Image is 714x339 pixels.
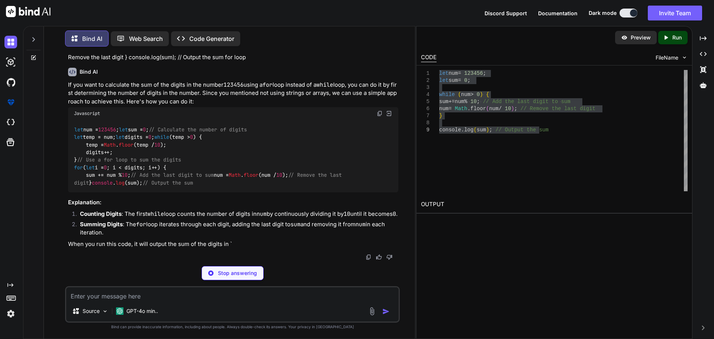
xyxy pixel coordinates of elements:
h2: OUTPUT [416,196,692,213]
span: while [154,134,169,141]
span: ; [514,106,517,112]
div: 4 [421,91,430,98]
span: Documentation [538,10,578,16]
div: 5 [421,98,430,105]
img: attachment [368,307,376,316]
h3: Explanation: [68,198,398,207]
code: num [356,221,366,228]
span: ( [458,92,461,97]
span: 10 [154,141,160,148]
div: 3 [421,84,430,91]
span: num [461,92,470,97]
span: num [455,99,464,105]
span: Dark mode [589,9,617,17]
span: = [458,77,461,83]
code: 0 [393,210,396,218]
div: 1 [421,70,430,77]
span: 0 [104,164,107,171]
span: ( [473,127,476,133]
h6: Bind AI [80,68,98,76]
span: 10 [505,106,511,112]
button: Documentation [538,9,578,17]
li: : The first loop counts the number of digits in by continuously dividing it by until it becomes . [74,210,398,220]
span: let [439,70,448,76]
span: += [448,99,455,105]
span: for [74,164,83,171]
span: FileName [656,54,678,61]
span: console [92,179,113,186]
code: sum [290,221,300,228]
span: ) [511,106,514,112]
img: dislike [386,254,392,260]
span: > [470,92,473,97]
img: copy [377,111,383,116]
img: darkAi-studio [4,56,17,68]
p: Stop answering [218,269,257,277]
span: 0 [143,126,146,133]
span: log [116,179,125,186]
span: 0 [190,134,193,141]
p: let num = 123456; let sum = 0; while (num > 0) { sum += num % 10; // Add the last digit to sum nu... [68,45,398,62]
span: . [461,127,464,133]
span: // Use a for loop to sum the digits [77,157,181,163]
span: Math [104,141,116,148]
span: % [464,99,467,105]
span: floor [244,172,258,179]
img: darkChat [4,36,17,48]
p: When you run this code, it will output the sum of the digits in ` [68,240,398,249]
p: Web Search [129,34,163,43]
span: ( [486,106,489,112]
span: ; [477,99,480,105]
span: 0 [477,92,480,97]
span: 10 [276,172,282,179]
div: 6 [421,105,430,112]
span: sum [439,99,448,105]
span: ) [480,92,483,97]
span: num [448,70,458,76]
div: CODE [421,53,437,62]
span: 10 [470,99,477,105]
span: let [116,134,125,141]
code: while [147,210,164,218]
code: for [136,221,146,228]
span: floor [470,106,486,112]
span: ; [467,77,470,83]
p: Run [672,34,682,41]
img: premium [4,96,17,109]
strong: Counting Digits [80,210,122,217]
span: Math [229,172,241,179]
img: githubDark [4,76,17,89]
span: while [439,92,455,97]
img: copy [366,254,372,260]
p: GPT-4o min.. [126,307,158,315]
span: // Add the last digit to sum [131,172,214,179]
span: // Output the sum [142,179,193,186]
code: while [316,81,333,89]
span: num [439,106,448,112]
span: let [439,77,448,83]
img: icon [382,308,390,315]
span: sum [448,77,458,83]
span: floor [119,141,134,148]
code: 10 [344,210,350,218]
div: 7 [421,112,430,119]
code: 123456 [223,81,244,89]
strong: Summing Digits [80,221,123,228]
span: 10 [122,172,128,179]
span: ) [486,127,489,133]
img: like [376,254,382,260]
span: ; [489,127,492,133]
img: settings [4,307,17,320]
p: Code Generator [189,34,234,43]
span: // Output the sum [495,127,549,133]
div: 9 [421,127,430,134]
p: Source [83,307,100,315]
span: let [86,164,95,171]
span: log [464,127,473,133]
span: 0 [464,77,467,83]
span: . [467,106,470,112]
span: Discord Support [485,10,527,16]
span: 123456 [98,126,116,133]
button: Discord Support [485,9,527,17]
code: num = ; sum = ; temp = num; digits = ; (temp > ) { temp = . (temp / ); digits++; } ( i = ; i < di... [74,126,345,186]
